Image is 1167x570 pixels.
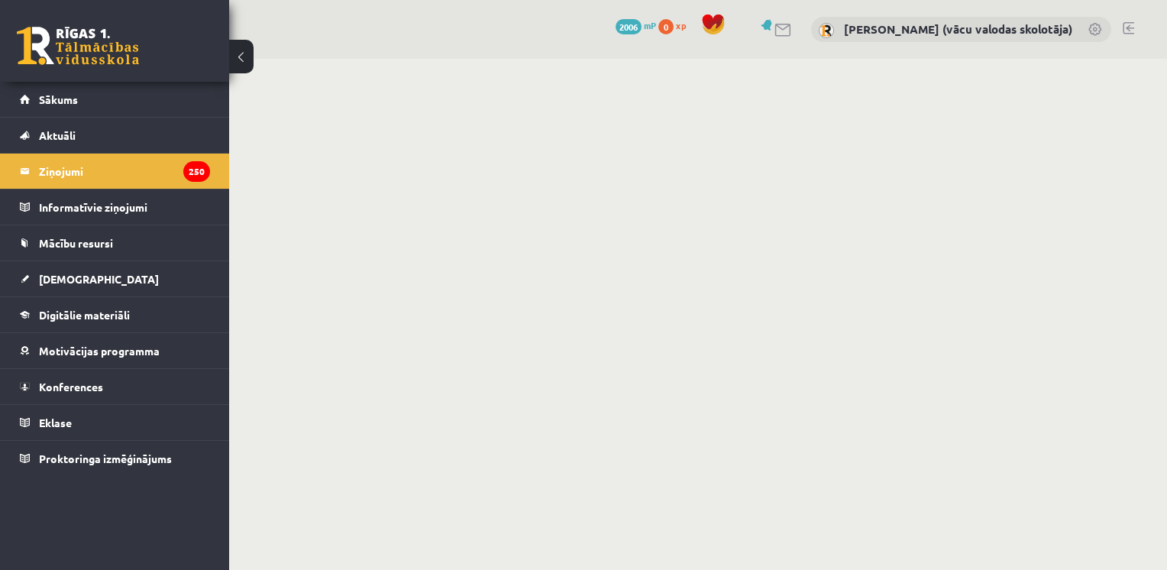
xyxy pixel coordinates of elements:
a: [DEMOGRAPHIC_DATA] [20,261,210,296]
img: Inga Volfa (vācu valodas skolotāja) [819,23,834,38]
span: mP [644,19,656,31]
span: Digitālie materiāli [39,308,130,322]
span: Eklase [39,416,72,429]
span: Sākums [39,92,78,106]
a: Informatīvie ziņojumi [20,189,210,225]
i: 250 [183,161,210,182]
span: Aktuāli [39,128,76,142]
a: [PERSON_NAME] (vācu valodas skolotāja) [844,21,1072,37]
a: Motivācijas programma [20,333,210,368]
span: [DEMOGRAPHIC_DATA] [39,272,159,286]
span: 0 [658,19,674,34]
a: Rīgas 1. Tālmācības vidusskola [17,27,139,65]
a: Ziņojumi250 [20,154,210,189]
span: Proktoringa izmēģinājums [39,452,172,465]
span: Mācību resursi [39,236,113,250]
a: Konferences [20,369,210,404]
span: xp [676,19,686,31]
legend: Informatīvie ziņojumi [39,189,210,225]
a: Digitālie materiāli [20,297,210,332]
a: Aktuāli [20,118,210,153]
a: Proktoringa izmēģinājums [20,441,210,476]
a: Mācību resursi [20,225,210,261]
span: Motivācijas programma [39,344,160,358]
a: 0 xp [658,19,693,31]
legend: Ziņojumi [39,154,210,189]
span: 2006 [616,19,642,34]
a: 2006 mP [616,19,656,31]
a: Eklase [20,405,210,440]
a: Sākums [20,82,210,117]
span: Konferences [39,380,103,393]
